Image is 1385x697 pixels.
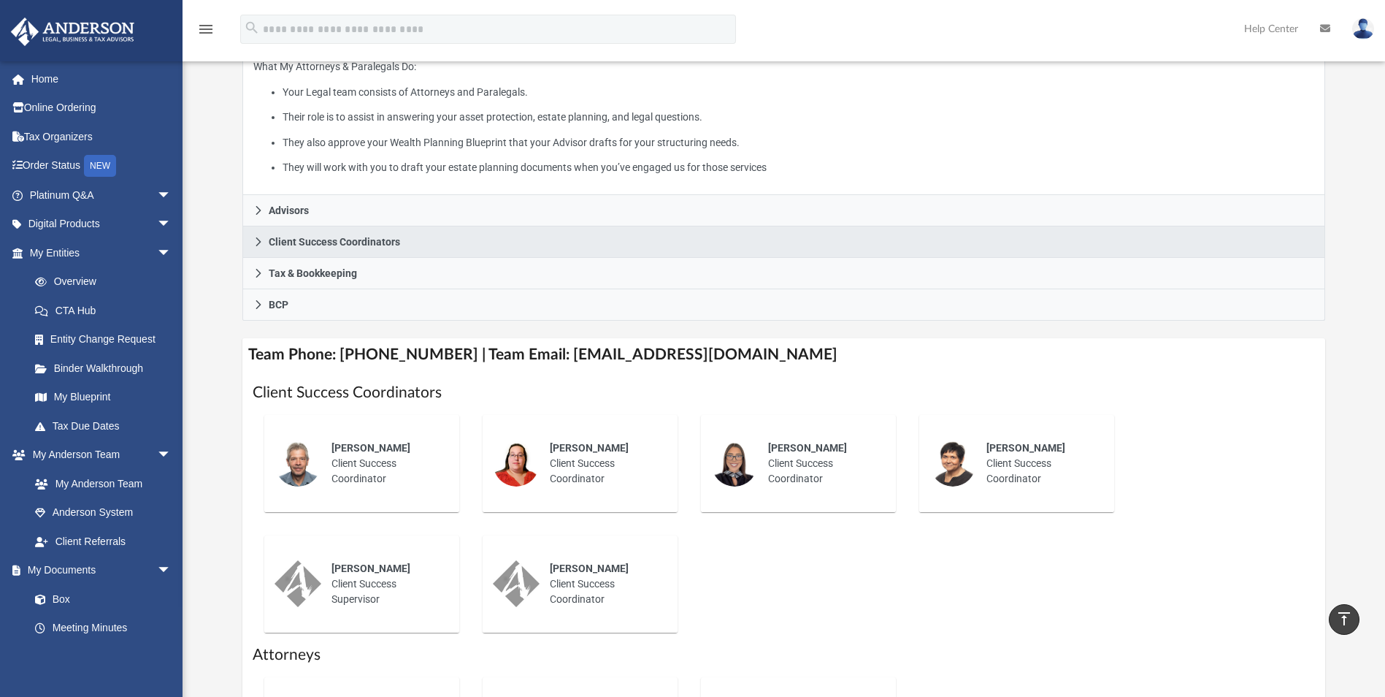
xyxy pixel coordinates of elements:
[242,289,1324,321] a: BCP
[157,180,186,210] span: arrow_drop_down
[20,411,193,441] a: Tax Due Dates
[157,556,186,586] span: arrow_drop_down
[20,614,186,643] a: Meeting Minutes
[986,442,1065,454] span: [PERSON_NAME]
[20,584,179,614] a: Box
[10,556,186,585] a: My Documentsarrow_drop_down
[493,560,540,607] img: thumbnail
[20,296,193,325] a: CTA Hub
[550,563,629,574] span: [PERSON_NAME]
[84,155,116,177] div: NEW
[331,563,410,574] span: [PERSON_NAME]
[275,440,321,487] img: thumbnail
[1329,604,1359,635] a: vertical_align_top
[283,83,1314,102] li: Your Legal team consists of Attorneys and Paralegals.
[283,159,1314,177] li: They will work with you to draft your estate planning documents when you’ve engaged us for those ...
[244,20,260,36] i: search
[711,440,758,487] img: thumbnail
[929,440,976,487] img: thumbnail
[768,442,847,454] span: [PERSON_NAME]
[283,134,1314,152] li: They also approve your Wealth Planning Blueprint that your Advisor drafts for your structuring ne...
[242,338,1324,371] h4: Team Phone: [PHONE_NUMBER] | Team Email: [EMAIL_ADDRESS][DOMAIN_NAME]
[242,47,1324,196] div: Attorneys & Paralegals
[253,382,1314,403] h1: Client Success Coordinators
[20,498,186,527] a: Anderson System
[321,551,449,617] div: Client Success Supervisor
[20,354,193,383] a: Binder Walkthrough
[253,58,1313,177] p: What My Attorneys & Paralegals Do:
[20,325,193,354] a: Entity Change Request
[269,205,309,216] span: Advisors
[10,151,193,181] a: Order StatusNEW
[10,210,193,239] a: Digital Productsarrow_drop_down
[20,527,186,556] a: Client Referrals
[540,551,667,617] div: Client Success Coordinator
[976,430,1104,497] div: Client Success Coordinator
[493,440,540,487] img: thumbnail
[242,195,1324,226] a: Advisors
[157,210,186,240] span: arrow_drop_down
[10,94,193,123] a: Online Ordering
[157,238,186,268] span: arrow_drop_down
[1335,610,1353,628] i: vertical_align_top
[10,180,193,210] a: Platinum Q&Aarrow_drop_down
[20,642,179,671] a: Forms Library
[253,644,1314,666] h1: Attorneys
[275,560,321,607] img: thumbnail
[269,300,288,310] span: BCP
[758,430,886,497] div: Client Success Coordinator
[283,108,1314,126] li: Their role is to assist in answering your asset protection, estate planning, and legal questions.
[197,28,215,38] a: menu
[269,268,357,278] span: Tax & Bookkeeping
[540,430,667,497] div: Client Success Coordinator
[20,383,186,412] a: My Blueprint
[197,20,215,38] i: menu
[331,442,410,454] span: [PERSON_NAME]
[242,226,1324,258] a: Client Success Coordinators
[1352,18,1374,39] img: User Pic
[10,441,186,470] a: My Anderson Teamarrow_drop_down
[10,122,193,151] a: Tax Organizers
[321,430,449,497] div: Client Success Coordinator
[157,441,186,471] span: arrow_drop_down
[10,64,193,94] a: Home
[20,267,193,297] a: Overview
[550,442,629,454] span: [PERSON_NAME]
[10,238,193,267] a: My Entitiesarrow_drop_down
[7,18,139,46] img: Anderson Advisors Platinum Portal
[20,469,179,498] a: My Anderson Team
[269,237,400,247] span: Client Success Coordinators
[242,258,1324,289] a: Tax & Bookkeeping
